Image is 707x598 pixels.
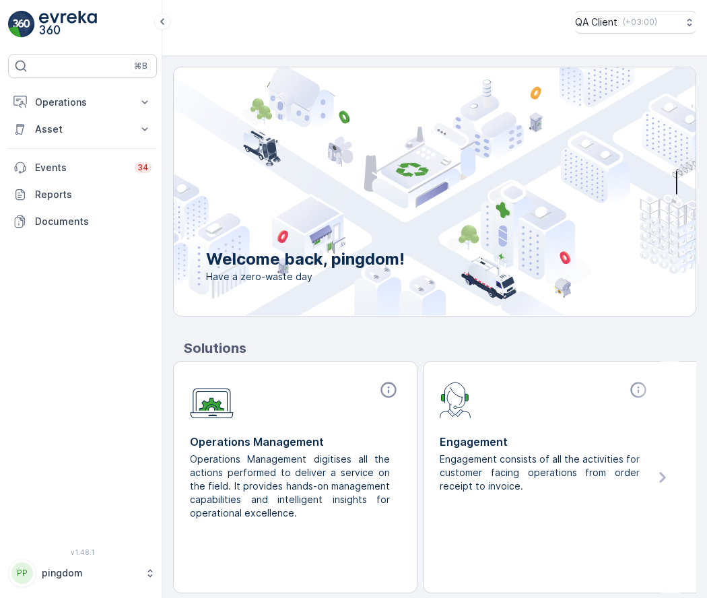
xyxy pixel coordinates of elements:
div: PP [11,562,33,584]
a: Reports [8,181,157,208]
button: Asset [8,116,157,143]
p: Reports [35,188,151,201]
button: PPpingdom [8,559,157,587]
span: Have a zero-waste day [206,270,405,284]
p: Engagement consists of all the activities for customer facing operations from order receipt to in... [440,453,640,493]
p: pingdom [42,566,138,580]
p: ⌘B [134,61,147,71]
img: module-icon [190,380,234,419]
span: v 1.48.1 [8,548,157,556]
p: Operations Management digitises all the actions performed to deliver a service on the field. It p... [190,453,390,520]
p: Welcome back, pingdom! [206,248,405,270]
p: Events [35,161,127,174]
p: Solutions [184,338,696,358]
button: Operations [8,89,157,116]
p: Asset [35,123,130,136]
p: Operations Management [190,434,401,450]
p: Documents [35,215,151,228]
p: ( +03:00 ) [623,17,657,28]
p: Engagement [440,434,650,450]
img: logo [8,11,35,38]
img: city illustration [113,67,696,316]
a: Events34 [8,154,157,181]
p: 34 [137,162,149,173]
img: module-icon [440,380,471,418]
button: QA Client(+03:00) [575,11,696,34]
img: logo_light-DOdMpM7g.png [39,11,97,38]
a: Documents [8,208,157,235]
p: Operations [35,96,130,109]
p: QA Client [575,15,617,29]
